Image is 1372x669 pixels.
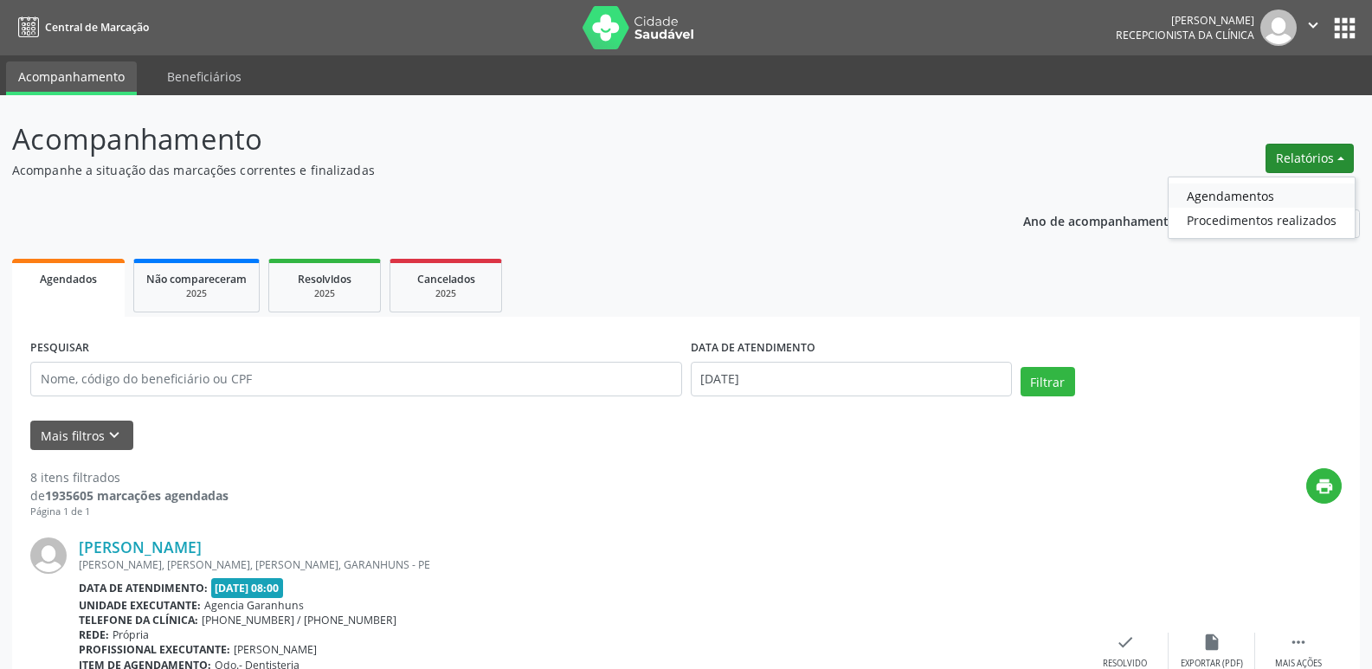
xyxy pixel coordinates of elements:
div: 2025 [281,287,368,300]
span: Cancelados [417,272,475,286]
i: keyboard_arrow_down [105,426,124,445]
i: insert_drive_file [1202,633,1221,652]
span: Recepcionista da clínica [1116,28,1254,42]
span: [PERSON_NAME] [234,642,317,657]
span: [DATE] 08:00 [211,578,284,598]
label: PESQUISAR [30,335,89,362]
label: DATA DE ATENDIMENTO [691,335,815,362]
div: Página 1 de 1 [30,505,229,519]
button:  [1297,10,1330,46]
p: Ano de acompanhamento [1023,209,1176,231]
p: Acompanhe a situação das marcações correntes e finalizadas [12,161,956,179]
div: 2025 [403,287,489,300]
button: print [1306,468,1342,504]
span: Resolvidos [298,272,351,286]
input: Nome, código do beneficiário ou CPF [30,362,682,396]
i: print [1315,477,1334,496]
span: [PHONE_NUMBER] / [PHONE_NUMBER] [202,613,396,627]
span: Central de Marcação [45,20,149,35]
div: [PERSON_NAME] [1116,13,1254,28]
div: [PERSON_NAME], [PERSON_NAME], [PERSON_NAME], GARANHUNS - PE [79,557,1082,572]
div: 8 itens filtrados [30,468,229,486]
p: Acompanhamento [12,118,956,161]
img: img [30,537,67,574]
a: Procedimentos realizados [1169,208,1355,232]
span: Agencia Garanhuns [204,598,304,613]
b: Telefone da clínica: [79,613,198,627]
b: Unidade executante: [79,598,201,613]
span: Agendados [40,272,97,286]
a: [PERSON_NAME] [79,537,202,556]
b: Data de atendimento: [79,581,208,595]
ul: Relatórios [1168,177,1356,239]
button: Relatórios [1266,144,1354,173]
button: Filtrar [1021,367,1075,396]
button: apps [1330,13,1360,43]
b: Rede: [79,627,109,642]
i:  [1289,633,1308,652]
img: img [1260,10,1297,46]
button: Mais filtroskeyboard_arrow_down [30,421,133,451]
a: Central de Marcação [12,13,149,42]
input: Selecione um intervalo [691,362,1012,396]
a: Agendamentos [1169,183,1355,208]
div: 2025 [146,287,247,300]
a: Acompanhamento [6,61,137,95]
i: check [1116,633,1135,652]
span: Não compareceram [146,272,247,286]
b: Profissional executante: [79,642,230,657]
strong: 1935605 marcações agendadas [45,487,229,504]
span: Própria [113,627,149,642]
a: Beneficiários [155,61,254,92]
div: de [30,486,229,505]
i:  [1304,16,1323,35]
